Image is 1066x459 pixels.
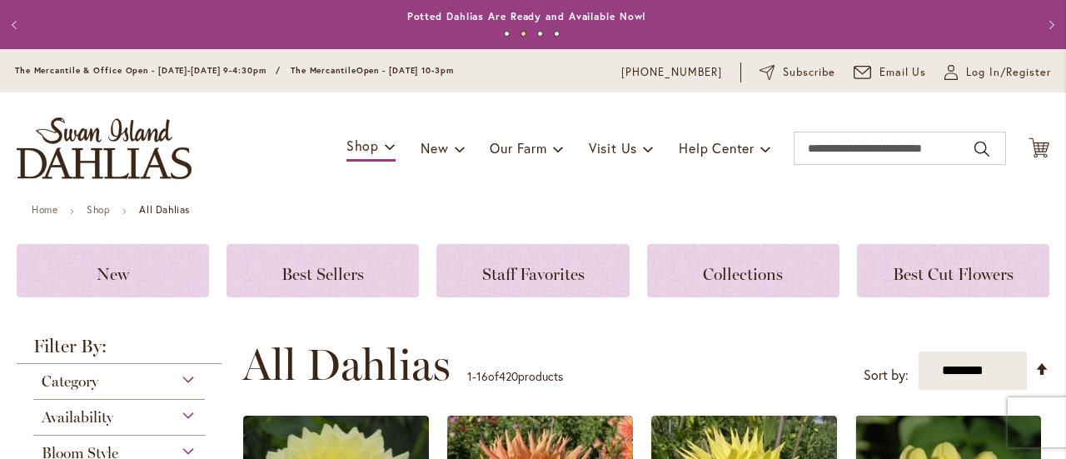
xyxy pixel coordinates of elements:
a: Potted Dahlias Are Ready and Available Now! [407,10,647,22]
span: Staff Favorites [482,264,585,284]
span: Visit Us [589,139,637,157]
span: Best Sellers [281,264,364,284]
span: 420 [499,368,518,384]
a: [PHONE_NUMBER] [621,64,722,81]
button: 2 of 4 [521,31,526,37]
span: Our Farm [490,139,546,157]
button: 4 of 4 [554,31,560,37]
span: Email Us [879,64,927,81]
span: Help Center [679,139,755,157]
a: Email Us [854,64,927,81]
button: 3 of 4 [537,31,543,37]
button: 1 of 4 [504,31,510,37]
strong: All Dahlias [139,203,190,216]
a: Subscribe [760,64,835,81]
a: Log In/Register [944,64,1051,81]
a: Collections [647,244,839,297]
a: store logo [17,117,192,179]
p: - of products [467,363,563,390]
span: Collections [703,264,783,284]
span: 16 [476,368,488,384]
span: Best Cut Flowers [893,264,1014,284]
a: New [17,244,209,297]
span: Availability [42,408,113,427]
a: Best Sellers [227,244,419,297]
span: 1 [467,368,472,384]
span: New [97,264,129,284]
a: Home [32,203,57,216]
span: Shop [346,137,379,154]
a: Shop [87,203,110,216]
strong: Filter By: [17,337,222,364]
span: New [421,139,448,157]
span: Log In/Register [966,64,1051,81]
span: Category [42,372,98,391]
span: Open - [DATE] 10-3pm [356,65,454,76]
span: All Dahlias [242,340,451,390]
span: Subscribe [783,64,835,81]
a: Staff Favorites [436,244,629,297]
label: Sort by: [864,360,909,391]
span: The Mercantile & Office Open - [DATE]-[DATE] 9-4:30pm / The Mercantile [15,65,356,76]
button: Next [1033,8,1066,42]
a: Best Cut Flowers [857,244,1049,297]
